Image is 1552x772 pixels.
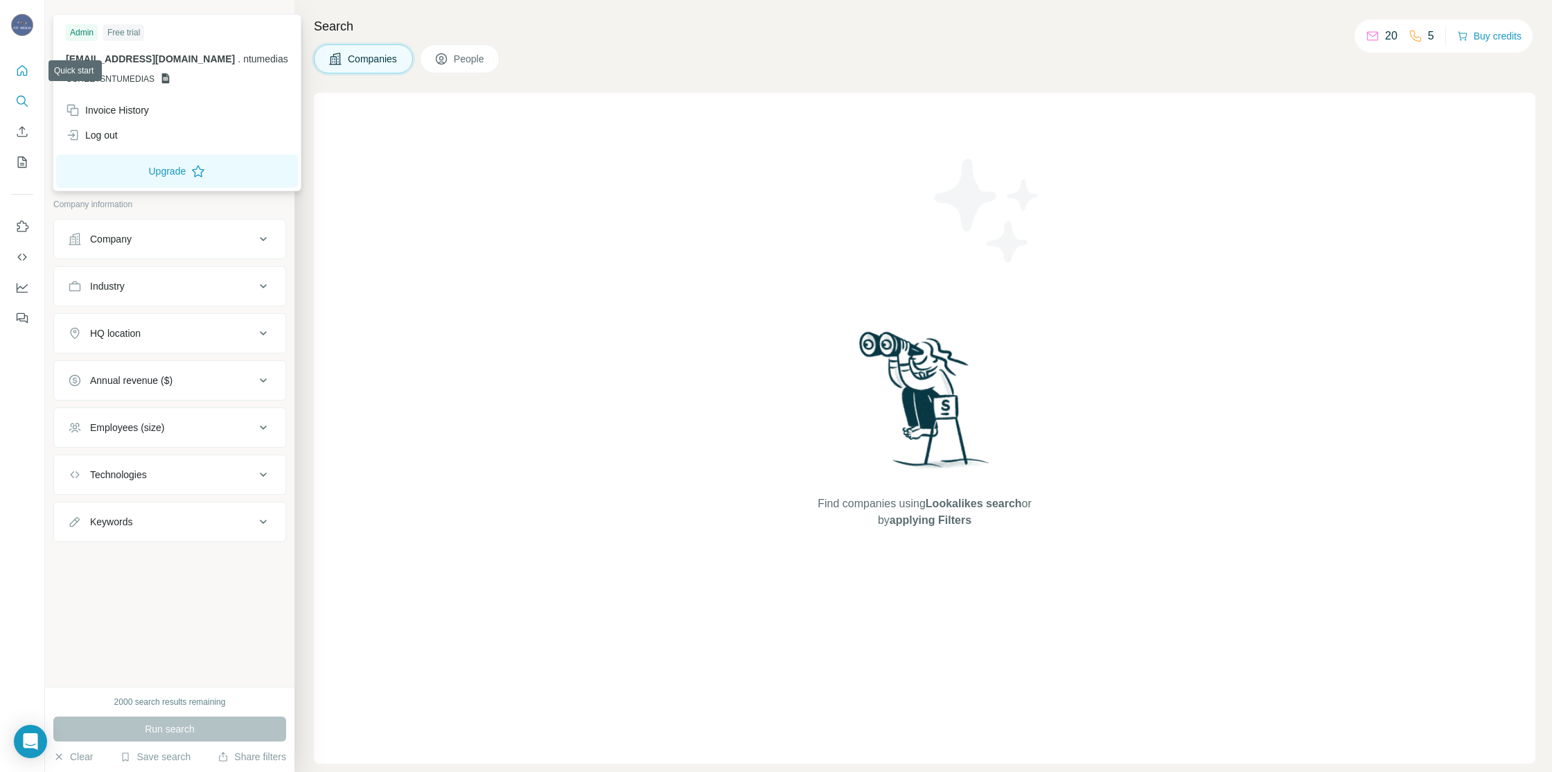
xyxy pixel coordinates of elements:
[11,245,33,270] button: Use Surfe API
[241,8,294,29] button: Hide
[890,514,971,526] span: applying Filters
[56,155,298,188] button: Upgrade
[314,17,1535,36] h4: Search
[853,328,997,482] img: Surfe Illustration - Woman searching with binoculars
[66,53,235,64] span: [EMAIL_ADDRESS][DOMAIN_NAME]
[54,458,285,491] button: Technologies
[66,24,98,41] div: Admin
[114,696,226,708] div: 2000 search results remaining
[243,53,288,64] span: ntumedias
[11,14,33,36] img: Avatar
[103,24,144,41] div: Free trial
[53,750,93,764] button: Clear
[218,750,286,764] button: Share filters
[53,12,97,25] div: New search
[11,306,33,331] button: Feedback
[1457,26,1522,46] button: Buy credits
[11,150,33,175] button: My lists
[53,198,286,211] p: Company information
[454,52,486,66] span: People
[14,725,47,758] div: Open Intercom Messenger
[90,374,173,387] div: Annual revenue ($)
[120,750,191,764] button: Save search
[90,468,147,482] div: Technologies
[54,411,285,444] button: Employees (size)
[66,103,149,117] div: Invoice History
[90,515,132,529] div: Keywords
[54,364,285,397] button: Annual revenue ($)
[90,279,125,293] div: Industry
[90,421,164,435] div: Employees (size)
[348,52,398,66] span: Companies
[11,275,33,300] button: Dashboard
[66,128,118,142] div: Log out
[11,214,33,239] button: Use Surfe on LinkedIn
[54,505,285,538] button: Keywords
[11,58,33,83] button: Quick start
[90,326,141,340] div: HQ location
[54,317,285,350] button: HQ location
[925,148,1050,273] img: Surfe Illustration - Stars
[11,119,33,144] button: Enrich CSV
[90,232,132,246] div: Company
[1385,28,1397,44] p: 20
[11,89,33,114] button: Search
[54,270,285,303] button: Industry
[66,73,155,85] span: GSHEETSNTUMEDIAS
[54,222,285,256] button: Company
[238,53,240,64] span: .
[926,498,1022,509] span: Lookalikes search
[813,495,1035,529] span: Find companies using or by
[1428,28,1434,44] p: 5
